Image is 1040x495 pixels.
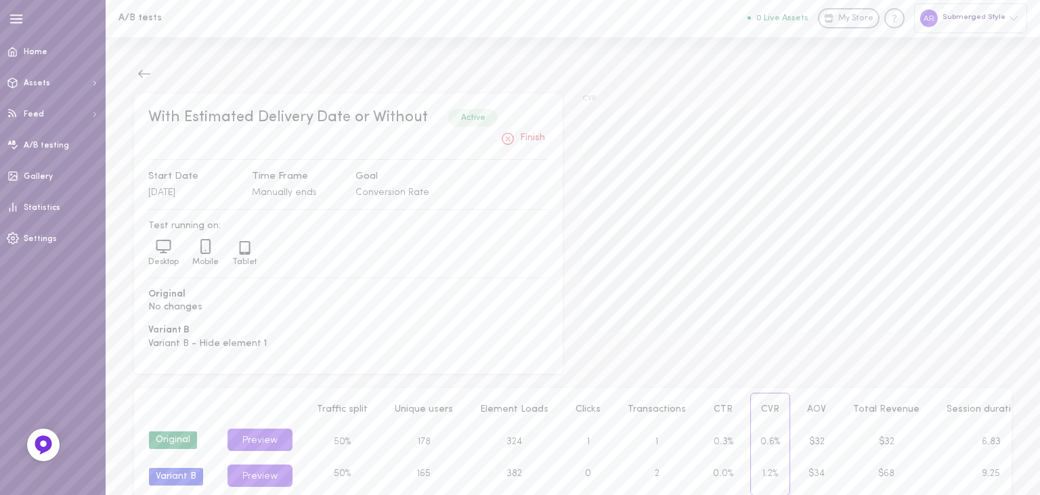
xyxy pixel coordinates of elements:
span: Unique users [395,404,453,414]
span: CTR [714,404,733,414]
span: Manually ends [252,188,317,198]
span: Settings [24,235,57,243]
span: Start Date [148,169,238,184]
span: 178 [418,437,431,447]
span: With Estimated Delivery Date or Without [148,110,428,125]
span: Feed [24,110,44,119]
div: Variant B [149,468,203,486]
button: 0 Live Assets [747,14,808,22]
span: 324 [506,437,522,447]
span: Variant B - Hide element 1 [148,337,548,351]
a: My Store [818,8,880,28]
div: Knowledge center [884,8,905,28]
span: Gallery [24,173,53,181]
span: 6.83 [982,437,1001,447]
span: Session duration (s) [947,404,1035,414]
button: Preview [227,465,292,487]
span: A/B testing [24,142,69,150]
button: Preview [227,429,292,451]
img: Feedback Button [33,435,53,455]
span: Transactions [628,404,686,414]
span: Clicks [576,404,601,414]
span: $32 [809,437,825,447]
span: 50% [334,437,351,447]
span: 382 [506,469,522,479]
span: Original [148,288,548,301]
div: Original [149,431,197,449]
span: Conversion Rate [355,188,429,198]
div: Active [448,109,498,127]
span: [DATE] [148,188,175,198]
span: AOV [807,404,826,414]
span: 1.2% [762,469,778,479]
button: Finish [497,128,548,150]
span: Total Revenue [853,404,919,414]
span: Home [24,48,47,56]
span: Element Loads [480,404,548,414]
span: $32 [879,437,894,447]
span: Assets [24,79,50,87]
span: 165 [417,469,431,479]
span: Variant B [148,324,548,337]
span: Time Frame [252,169,342,184]
span: $34 [808,469,825,479]
span: Desktop [148,258,179,266]
span: CVR [761,404,779,414]
span: Mobile [192,258,219,266]
span: Goal [355,169,446,184]
span: 1 [587,437,590,447]
span: Statistics [24,204,60,212]
span: Tablet [232,258,257,266]
span: 1 [655,437,658,447]
span: 0.6% [760,437,780,447]
span: No changes [148,301,548,314]
span: 0.3% [714,437,733,447]
h1: A/B tests [118,13,342,23]
span: 50% [334,469,351,479]
span: 0.0% [713,469,733,479]
div: Submerged Style [914,3,1027,33]
span: 9.25 [982,469,1000,479]
span: My Store [838,13,873,25]
span: CVR [583,93,1012,104]
span: 2 [655,469,659,479]
span: Test running on: [148,219,548,233]
span: Traffic split [317,404,368,414]
a: 0 Live Assets [747,14,818,23]
span: 0 [585,469,591,479]
span: $68 [878,469,894,479]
